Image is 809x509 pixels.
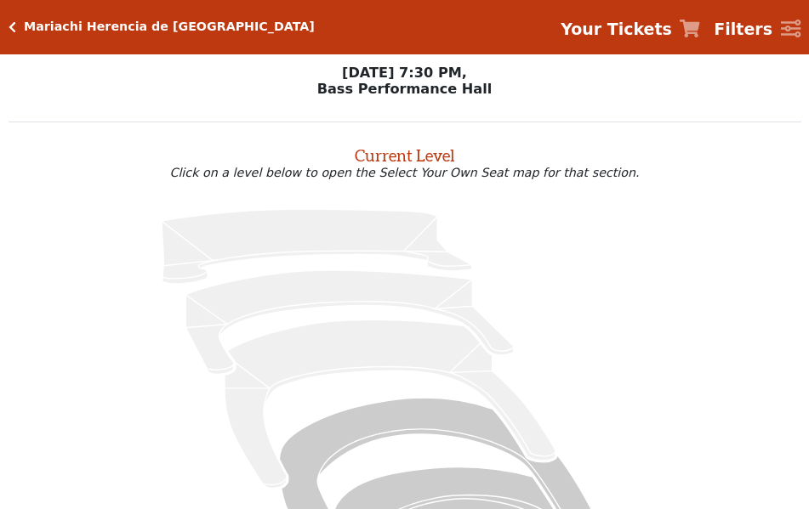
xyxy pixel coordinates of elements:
path: Lower Gallery - Seats Available: 0 [185,270,513,374]
h2: Current Level [9,139,801,166]
p: Click on a level below to open the Select Your Own Seat map for that section. [9,166,801,179]
strong: Your Tickets [561,20,672,38]
h5: Mariachi Herencia de [GEOGRAPHIC_DATA] [24,20,315,34]
strong: Filters [714,20,772,38]
a: Your Tickets [561,17,700,42]
a: Filters [714,17,800,42]
a: Click here to go back to filters [9,21,16,33]
p: [DATE] 7:30 PM, Bass Performance Hall [9,65,801,97]
path: Upper Gallery - Seats Available: 0 [162,209,472,284]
